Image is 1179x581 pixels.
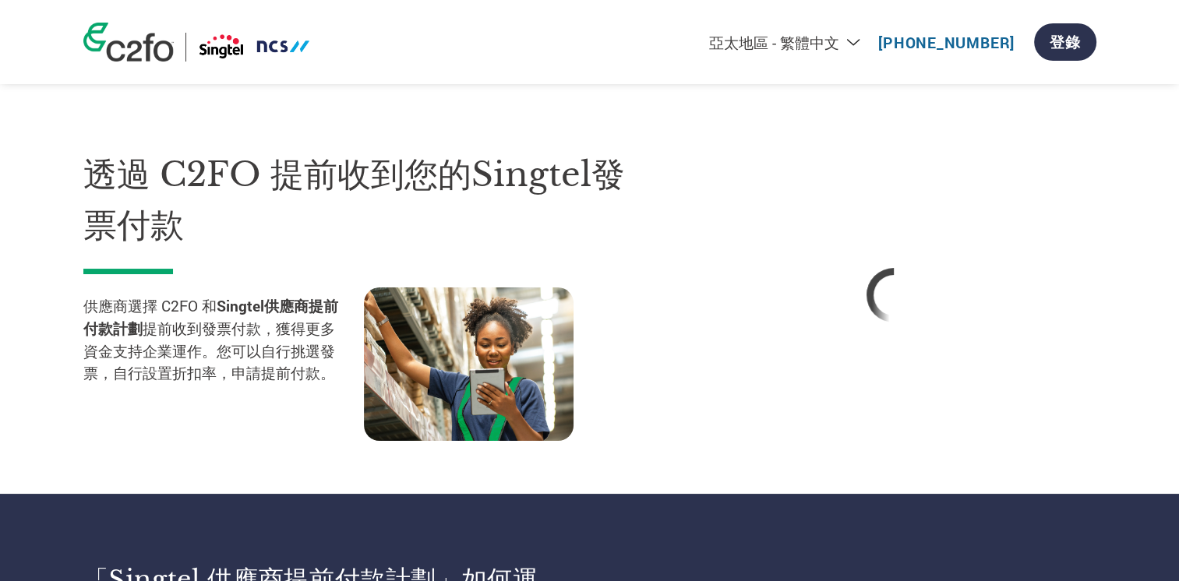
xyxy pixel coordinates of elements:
[364,287,574,441] img: supply chain worker
[83,295,364,385] p: 供應商選擇 C2FO 和 提前收到發票付款，獲得更多資金支持企業運作。您可以自行挑選發票，自行設置折扣率，申請提前付款。
[83,23,174,62] img: c2fo logo
[1034,23,1096,61] a: 登錄
[198,33,311,62] img: Singtel
[83,150,644,250] h1: 透過 C2FO 提前收到您的Singtel發票付款
[83,296,338,338] strong: Singtel供應商提前付款計劃
[878,33,1015,52] a: [PHONE_NUMBER]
